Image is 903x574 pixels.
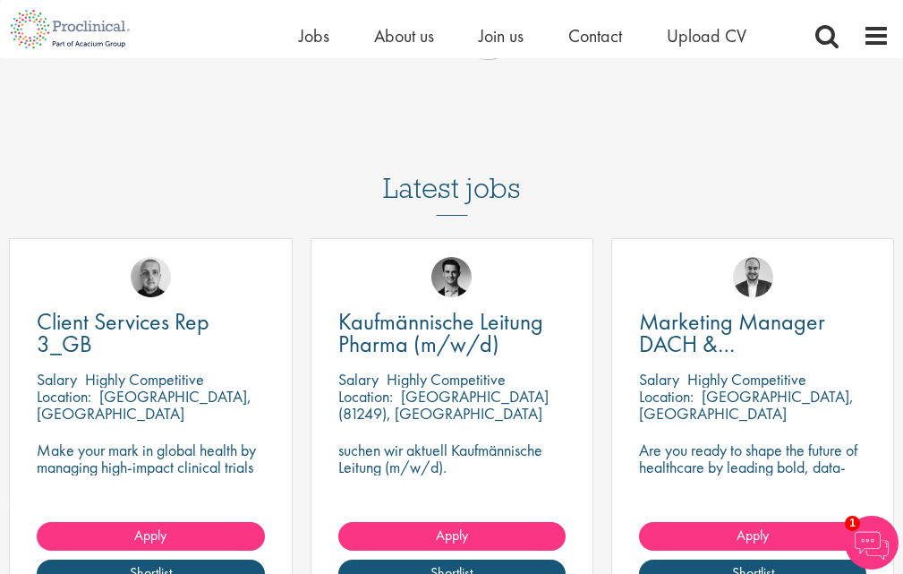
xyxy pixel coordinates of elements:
img: Chatbot [845,516,899,570]
a: Kaufmännische Leitung Pharma (m/w/d) [338,311,566,356]
p: Highly Competitive [687,369,806,390]
span: 1 [845,516,860,531]
img: Harry Budge [131,257,171,297]
span: Kaufmännische Leitung Pharma (m/w/d) [338,306,543,359]
span: Apply [737,526,769,544]
p: [GEOGRAPHIC_DATA], [GEOGRAPHIC_DATA] [639,386,854,424]
span: Salary [639,369,679,390]
span: Apply [436,526,468,544]
img: Aitor Melia [733,257,773,297]
p: [GEOGRAPHIC_DATA] (81249), [GEOGRAPHIC_DATA] [338,386,549,424]
a: Apply [338,522,566,551]
a: Client Services Rep 3_GB [37,311,264,356]
span: Salary [338,369,379,390]
a: About us [374,24,434,47]
a: Upload CV [667,24,746,47]
p: suchen wir aktuell Kaufmännische Leitung (m/w/d). [338,441,566,475]
span: Salary [37,369,77,390]
h3: Latest jobs [383,128,521,216]
span: Client Services Rep 3_GB [37,306,209,359]
p: Highly Competitive [387,369,506,390]
img: Max Slevogt [431,257,472,297]
a: Apply [37,522,264,551]
p: Are you ready to shape the future of healthcare by leading bold, data-driven marketing strategies... [639,441,866,527]
a: Apply [639,522,866,551]
a: Marketing Manager DACH & [GEOGRAPHIC_DATA] [639,311,866,356]
p: Highly Competitive [85,369,204,390]
a: Join us [479,24,524,47]
span: Location: [338,386,393,407]
span: Marketing Manager DACH & [GEOGRAPHIC_DATA] [639,306,855,381]
span: Location: [37,386,91,407]
span: Location: [639,386,694,407]
span: Apply [134,526,166,544]
a: Jobs [299,24,329,47]
p: [GEOGRAPHIC_DATA], [GEOGRAPHIC_DATA] [37,386,251,424]
p: Make your mark in global health by managing high-impact clinical trials with a leading CRO. [37,441,264,493]
a: Contact [568,24,622,47]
